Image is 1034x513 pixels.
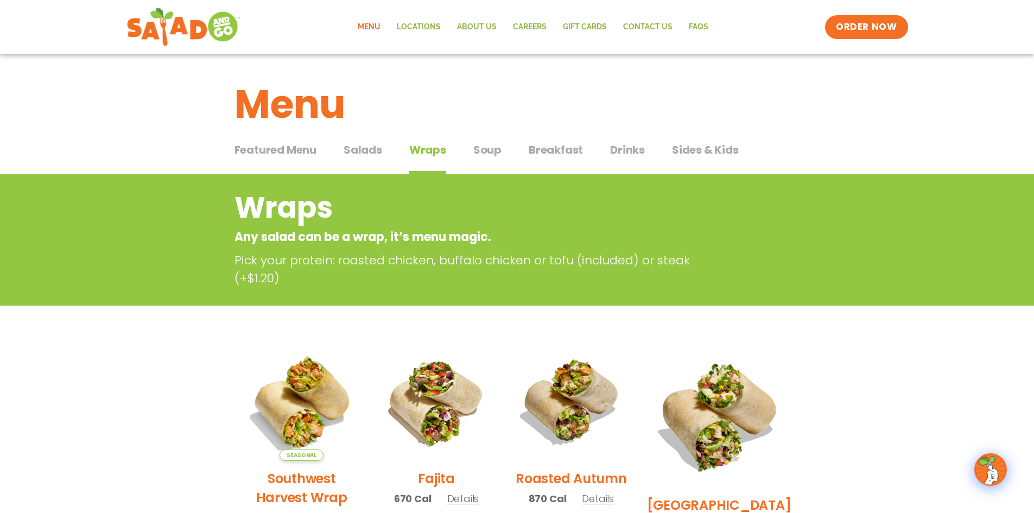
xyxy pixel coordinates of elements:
[505,15,555,40] a: Careers
[234,75,800,134] h1: Menu
[610,142,645,158] span: Drinks
[350,15,716,40] nav: Menu
[243,469,361,507] h2: Southwest Harvest Wrap
[234,251,718,287] p: Pick your protein: roasted chicken, buffalo chicken or tofu (included) or steak (+$1.20)
[280,449,323,461] span: Seasonal
[418,469,455,488] h2: Fajita
[836,21,897,34] span: ORDER NOW
[825,15,908,39] a: ORDER NOW
[243,343,361,461] img: Product photo for Southwest Harvest Wrap
[234,142,316,158] span: Featured Menu
[529,491,567,506] span: 870 Cal
[377,343,496,461] img: Product photo for Fajita Wrap
[672,142,739,158] span: Sides & Kids
[126,5,241,49] img: new-SAG-logo-768×292
[344,142,382,158] span: Salads
[234,186,713,230] h2: Wraps
[615,15,681,40] a: Contact Us
[681,15,716,40] a: FAQs
[409,142,446,158] span: Wraps
[234,228,713,246] p: Any salad can be a wrap, it’s menu magic.
[975,454,1006,485] img: wpChatIcon
[350,15,389,40] a: Menu
[389,15,449,40] a: Locations
[449,15,505,40] a: About Us
[647,343,792,487] img: Product photo for BBQ Ranch Wrap
[447,492,479,505] span: Details
[529,142,583,158] span: Breakfast
[555,15,615,40] a: GIFT CARDS
[234,138,800,175] div: Tabbed content
[516,469,627,488] h2: Roasted Autumn
[512,343,630,461] img: Product photo for Roasted Autumn Wrap
[473,142,502,158] span: Soup
[394,491,432,506] span: 670 Cal
[582,492,614,505] span: Details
